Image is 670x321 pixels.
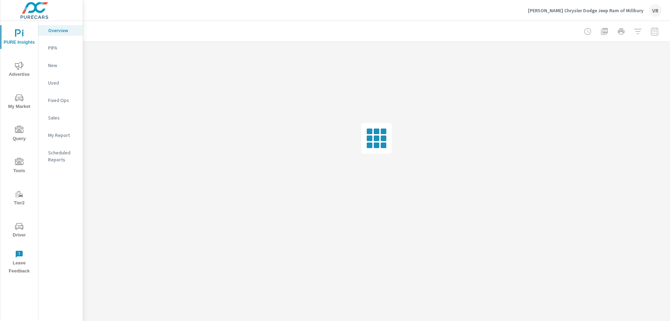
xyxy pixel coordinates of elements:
[38,25,83,36] div: Overview
[38,147,83,165] div: Scheduled Reports
[38,60,83,71] div: New
[48,62,77,69] p: New
[2,29,36,46] span: PURE Insights
[48,149,77,163] p: Scheduled Reports
[2,250,36,275] span: Leave Feedback
[649,4,662,17] div: VR
[48,114,77,121] p: Sales
[48,27,77,34] p: Overview
[38,43,83,53] div: PIPA
[528,7,643,14] p: [PERSON_NAME] Chrysler Dodge Jeep Ram of Millbury
[38,112,83,123] div: Sales
[48,132,77,139] p: My Report
[0,21,38,278] div: nav menu
[38,130,83,140] div: My Report
[2,190,36,207] span: Tier2
[48,44,77,51] p: PIPA
[48,97,77,104] p: Fixed Ops
[38,78,83,88] div: Used
[2,61,36,79] span: Advertise
[2,94,36,111] span: My Market
[2,222,36,239] span: Driver
[48,79,77,86] p: Used
[38,95,83,105] div: Fixed Ops
[2,126,36,143] span: Query
[2,158,36,175] span: Tools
